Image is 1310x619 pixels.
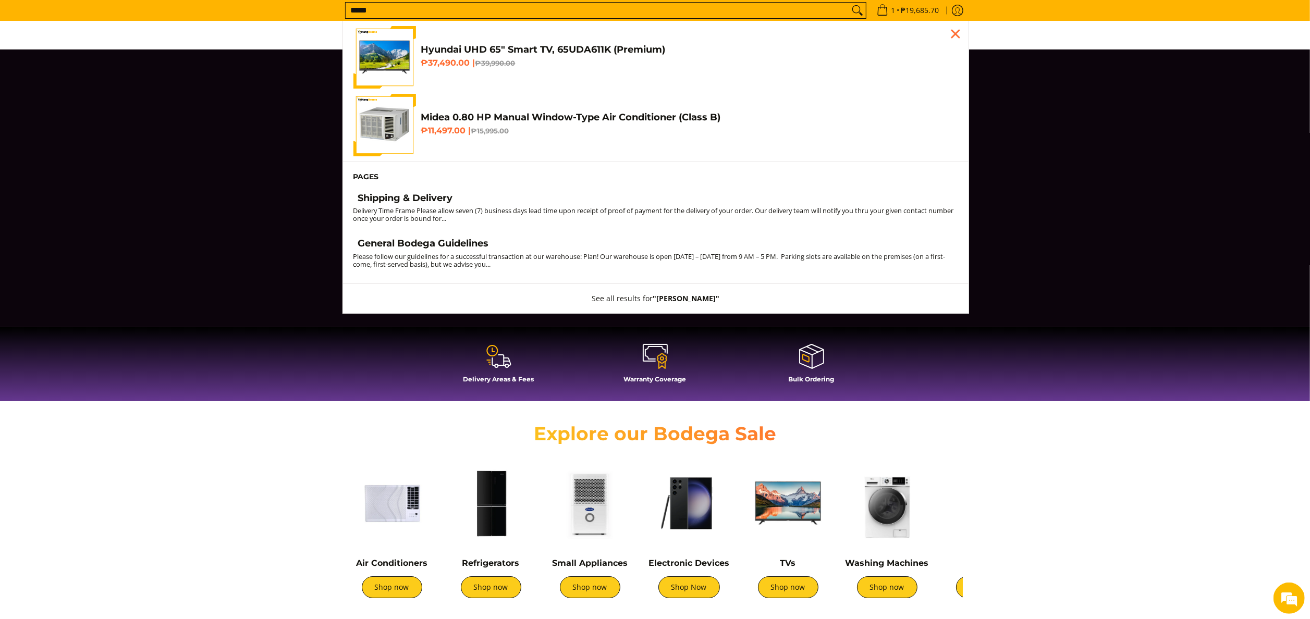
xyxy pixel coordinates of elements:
a: Shop now [560,576,620,598]
a: TVs [780,558,796,568]
del: ₱39,990.00 [475,59,516,67]
span: 1 [890,7,897,14]
div: Close pop up [948,26,963,42]
a: Bulk Ordering [739,343,885,391]
h6: Pages [353,172,958,182]
del: ₱15,995.00 [471,127,509,135]
small: Delivery Time Frame Please allow seven (7) business days lead time upon receipt of proof of payme... [353,206,954,223]
a: Shop now [857,576,917,598]
h4: Midea 0.80 HP Manual Window-Type Air Conditioner (Class B) [421,112,958,123]
h4: Delivery Areas & Fees [426,375,572,383]
img: Refrigerators [447,459,535,548]
a: Refrigerators [462,558,520,568]
a: Electronic Devices [648,558,729,568]
a: Washing Machines [846,558,929,568]
textarea: Type your message and hit 'Enter' [5,284,199,321]
div: Minimize live chat window [171,5,196,30]
img: Cookers [942,459,1031,548]
h2: Explore our Bodega Sale [504,422,806,445]
a: General Bodega Guidelines [353,238,958,252]
img: TVs [744,459,832,548]
a: Shop now [956,576,1017,598]
a: Delivery Areas & Fees [426,343,572,391]
a: Shipping & Delivery [353,192,958,207]
h4: Bulk Ordering [739,375,885,383]
small: Please follow our guidelines for a successful transaction at our warehouse: Plan! Our warehouse i... [353,252,946,269]
a: Shop now [461,576,521,598]
a: Hyundai UHD 65" Smart TV, 65UDA611K (Premium) Hyundai UHD 65" Smart TV, 65UDA611K (Premium) ₱37,4... [353,26,958,89]
img: Electronic Devices [645,459,733,548]
img: Hyundai UHD 65" Smart TV, 65UDA611K (Premium) [353,26,416,89]
h4: General Bodega Guidelines [358,238,489,250]
img: Small Appliances [546,459,634,548]
h6: ₱11,497.00 | [421,126,958,136]
button: See all results for"[PERSON_NAME]" [581,284,730,313]
img: Air Conditioners [348,459,436,548]
h4: Hyundai UHD 65" Smart TV, 65UDA611K (Premium) [421,44,958,56]
img: Washing Machines [843,459,932,548]
a: Shop now [362,576,422,598]
a: Small Appliances [552,558,628,568]
a: Warranty Coverage [582,343,728,391]
a: Shop Now [658,576,720,598]
a: Midea 0.80 HP Manual Window-Type Air Conditioner (Class B) Midea 0.80 HP Manual Window-Type Air C... [353,94,958,156]
span: • [874,5,942,16]
a: Air Conditioners [356,558,427,568]
button: Search [849,3,866,18]
strong: "[PERSON_NAME]" [653,293,719,303]
div: Chat with us now [54,58,175,72]
h6: ₱37,490.00 | [421,58,958,68]
h4: Warranty Coverage [582,375,728,383]
h4: Shipping & Delivery [358,192,453,204]
span: We're online! [60,131,144,237]
img: Midea 0.80 HP Manual Window-Type Air Conditioner (Class B) [353,94,416,156]
a: Shop now [758,576,818,598]
span: ₱19,685.70 [900,7,941,14]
